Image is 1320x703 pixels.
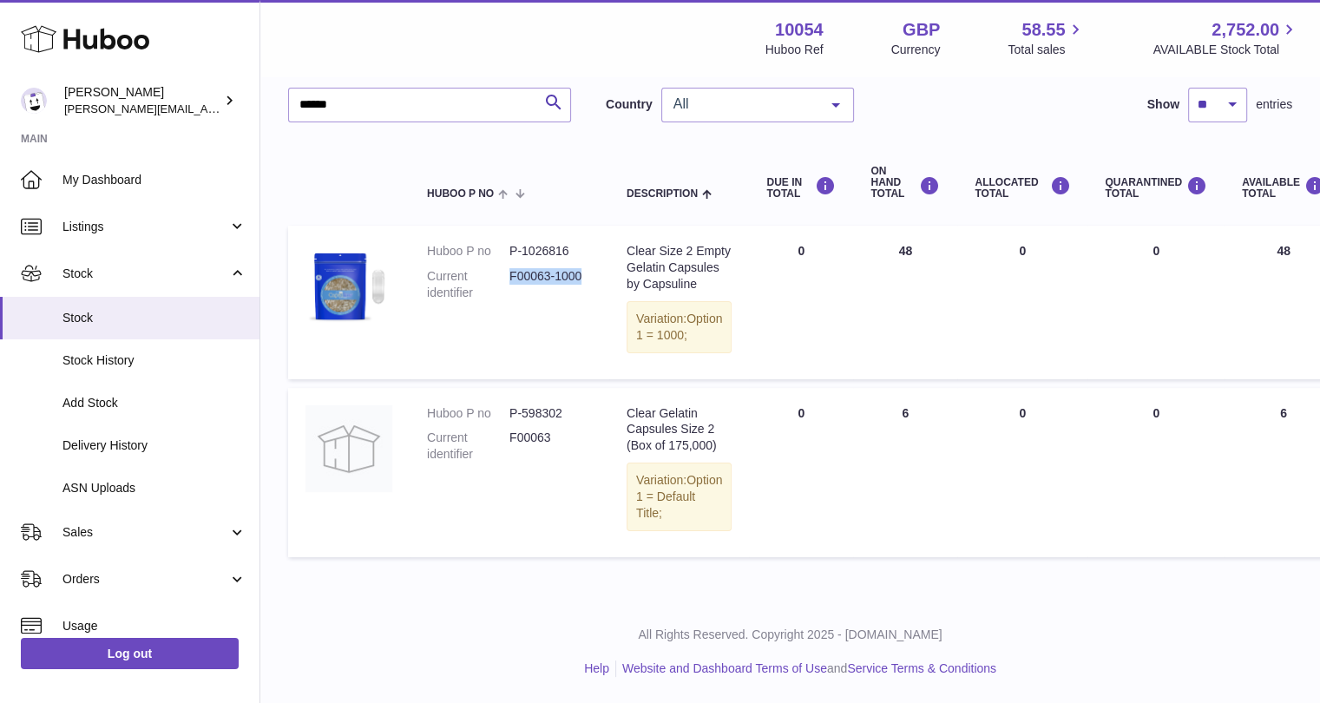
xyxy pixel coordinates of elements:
div: [PERSON_NAME] [64,84,220,117]
td: 0 [957,388,1087,557]
img: product image [305,405,392,492]
dd: P-1026816 [509,243,592,260]
span: Option 1 = Default Title; [636,473,722,520]
span: Stock [62,310,246,326]
li: and [616,660,996,677]
a: 58.55 Total sales [1008,18,1085,58]
span: Stock History [62,352,246,369]
div: ON HAND Total [870,166,940,200]
div: Variation: [627,301,732,353]
span: Stock [62,266,228,282]
a: Service Terms & Conditions [847,661,996,675]
a: Website and Dashboard Terms of Use [622,661,827,675]
a: 2,752.00 AVAILABLE Stock Total [1153,18,1299,58]
span: Total sales [1008,42,1085,58]
span: My Dashboard [62,172,246,188]
td: 6 [853,388,957,557]
div: Huboo Ref [765,42,824,58]
a: Help [584,661,609,675]
span: 58.55 [1021,18,1065,42]
span: entries [1256,96,1292,113]
span: 0 [1153,244,1159,258]
span: Usage [62,618,246,634]
span: 0 [1153,406,1159,420]
div: ALLOCATED Total [975,176,1070,200]
div: Clear Size 2 Empty Gelatin Capsules by Capsuline [627,243,732,292]
td: 0 [957,226,1087,378]
dd: P-598302 [509,405,592,422]
strong: GBP [903,18,940,42]
span: ASN Uploads [62,480,246,496]
label: Show [1147,96,1179,113]
label: Country [606,96,653,113]
dd: F00063-1000 [509,268,592,301]
dt: Current identifier [427,430,509,463]
span: Listings [62,219,228,235]
span: Sales [62,524,228,541]
img: luz@capsuline.com [21,88,47,114]
span: AVAILABLE Stock Total [1153,42,1299,58]
div: DUE IN TOTAL [766,176,836,200]
span: Delivery History [62,437,246,454]
span: Huboo P no [427,188,494,200]
td: 48 [853,226,957,378]
span: Description [627,188,698,200]
div: Variation: [627,463,732,531]
span: Orders [62,571,228,588]
span: Add Stock [62,395,246,411]
div: QUARANTINED Total [1105,176,1207,200]
dt: Huboo P no [427,405,509,422]
div: Currency [891,42,941,58]
span: All [669,95,818,113]
span: Option 1 = 1000; [636,312,722,342]
span: 2,752.00 [1212,18,1279,42]
dt: Huboo P no [427,243,509,260]
a: Log out [21,638,239,669]
td: 0 [749,226,853,378]
img: product image [305,243,392,330]
strong: 10054 [775,18,824,42]
dt: Current identifier [427,268,509,301]
td: 0 [749,388,853,557]
dd: F00063 [509,430,592,463]
div: Clear Gelatin Capsules Size 2 (Box of 175,000) [627,405,732,455]
span: [PERSON_NAME][EMAIL_ADDRESS][DOMAIN_NAME] [64,102,348,115]
p: All Rights Reserved. Copyright 2025 - [DOMAIN_NAME] [274,627,1306,643]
